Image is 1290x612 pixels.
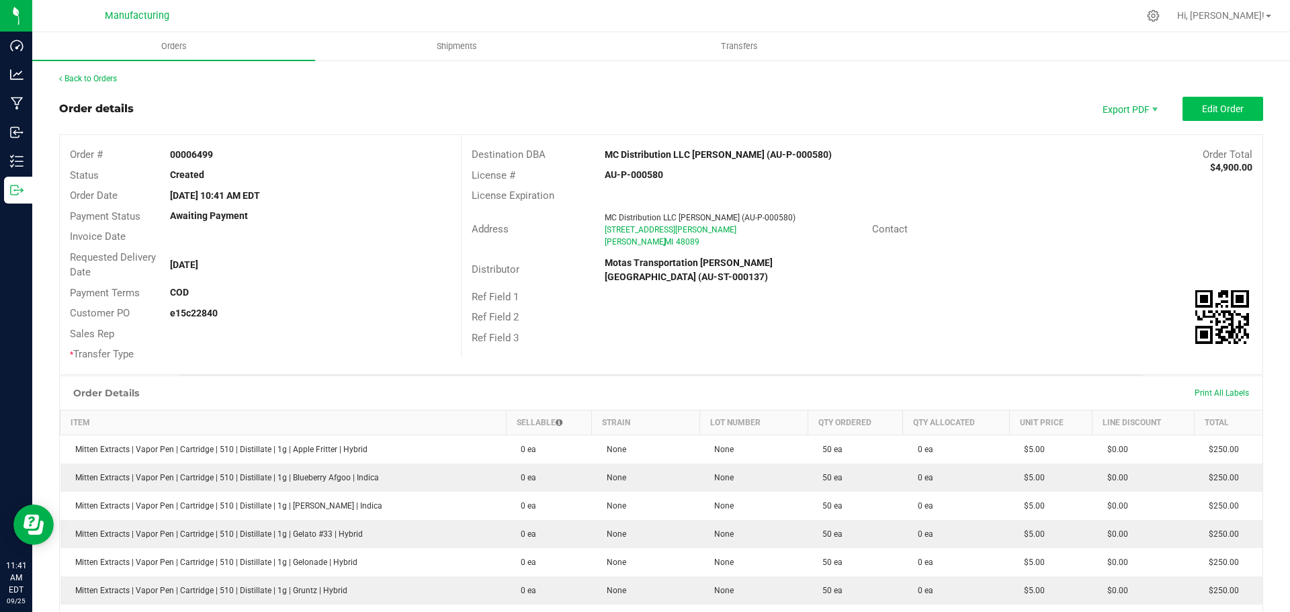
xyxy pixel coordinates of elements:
span: $5.00 [1017,529,1045,539]
span: Ref Field 2 [472,311,519,323]
a: Transfers [598,32,881,60]
span: None [707,473,734,482]
span: Status [70,169,99,181]
span: None [600,558,626,567]
span: 50 ea [816,558,843,567]
inline-svg: Analytics [10,68,24,81]
span: Transfers [703,40,776,52]
span: 0 ea [514,473,536,482]
span: 0 ea [514,558,536,567]
span: None [707,529,734,539]
span: Mitten Extracts | Vapor Pen | Cartridge | 510 | Distillate | 1g | Gelonade | Hybrid [69,558,357,567]
span: Invoice Date [70,230,126,243]
span: Print All Labels [1195,388,1249,398]
inline-svg: Outbound [10,183,24,197]
th: Item [60,410,507,435]
th: Line Discount [1092,410,1195,435]
strong: e15c22840 [170,308,218,318]
span: $250.00 [1202,473,1239,482]
span: Manufacturing [105,10,169,21]
span: $0.00 [1101,473,1128,482]
th: Qty Ordered [808,410,903,435]
h1: Order Details [73,388,139,398]
span: $250.00 [1202,558,1239,567]
span: Contact [872,223,908,235]
th: Lot Number [699,410,808,435]
span: 0 ea [514,501,536,511]
span: Payment Terms [70,287,140,299]
span: Ref Field 1 [472,291,519,303]
span: $250.00 [1202,586,1239,595]
span: Destination DBA [472,148,546,161]
span: Order # [70,148,103,161]
span: $250.00 [1202,529,1239,539]
span: Mitten Extracts | Vapor Pen | Cartridge | 510 | Distillate | 1g | Gruntz | Hybrid [69,586,347,595]
span: 0 ea [911,501,933,511]
strong: [DATE] 10:41 AM EDT [170,190,260,201]
span: MC Distribution LLC [PERSON_NAME] (AU-P-000580) [605,213,795,222]
img: Scan me! [1195,290,1249,344]
span: , [663,237,664,247]
span: Mitten Extracts | Vapor Pen | Cartridge | 510 | Distillate | 1g | [PERSON_NAME] | Indica [69,501,382,511]
span: 0 ea [514,586,536,595]
th: Total [1194,410,1262,435]
span: License Expiration [472,189,554,202]
span: $0.00 [1101,445,1128,454]
span: $5.00 [1017,558,1045,567]
span: None [600,529,626,539]
span: Edit Order [1202,103,1244,114]
span: None [600,445,626,454]
span: Transfer Type [70,348,134,360]
span: Shipments [419,40,495,52]
span: None [600,586,626,595]
a: Orders [32,32,315,60]
p: 09/25 [6,596,26,606]
span: 50 ea [816,586,843,595]
span: None [707,558,734,567]
span: Address [472,223,509,235]
span: Order Date [70,189,118,202]
span: Ref Field 3 [472,332,519,344]
span: Order Total [1203,148,1252,161]
span: $5.00 [1017,445,1045,454]
span: None [600,501,626,511]
span: 0 ea [514,529,536,539]
strong: COD [170,287,189,298]
span: Hi, [PERSON_NAME]! [1177,10,1264,21]
span: None [707,501,734,511]
span: 0 ea [911,529,933,539]
span: $250.00 [1202,445,1239,454]
span: $5.00 [1017,501,1045,511]
span: 50 ea [816,445,843,454]
strong: 00006499 [170,149,213,160]
inline-svg: Dashboard [10,39,24,52]
span: 0 ea [911,473,933,482]
span: 0 ea [911,445,933,454]
a: Shipments [315,32,598,60]
span: 0 ea [911,558,933,567]
span: Payment Status [70,210,140,222]
span: None [600,473,626,482]
strong: Awaiting Payment [170,210,248,221]
th: Qty Allocated [903,410,1009,435]
inline-svg: Manufacturing [10,97,24,110]
li: Export PDF [1088,97,1169,121]
th: Unit Price [1009,410,1092,435]
span: $0.00 [1101,586,1128,595]
span: [STREET_ADDRESS][PERSON_NAME] [605,225,736,234]
span: 0 ea [514,445,536,454]
span: 50 ea [816,473,843,482]
strong: Motas Transportation [PERSON_NAME][GEOGRAPHIC_DATA] (AU-ST-000137) [605,257,773,282]
span: $0.00 [1101,529,1128,539]
strong: Created [170,169,204,180]
th: Strain [592,410,700,435]
span: $5.00 [1017,586,1045,595]
p: 11:41 AM EDT [6,560,26,596]
inline-svg: Inventory [10,155,24,168]
div: Manage settings [1145,9,1162,22]
span: $250.00 [1202,501,1239,511]
strong: MC Distribution LLC [PERSON_NAME] (AU-P-000580) [605,149,832,160]
span: Customer PO [70,307,130,319]
span: License # [472,169,515,181]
